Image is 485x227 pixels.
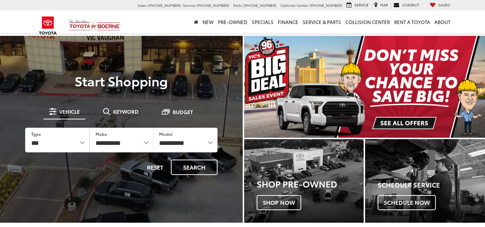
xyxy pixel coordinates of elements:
[432,10,453,33] a: About
[244,139,364,223] a: Shop Pre-Owned Shop Now
[345,2,370,9] a: Service
[372,2,390,9] a: Map
[148,3,181,8] span: [PHONE_NUMBER]
[171,160,218,175] button: Search
[378,195,436,210] span: Schedule Now
[309,3,342,8] span: [PHONE_NUMBER]
[365,139,485,223] div: Toyota
[113,109,139,114] span: Keyword
[141,160,169,175] button: Reset
[244,139,364,223] div: Toyota
[233,3,242,8] span: Parts
[250,10,276,33] a: Specials
[276,10,300,33] a: Finance
[216,10,250,33] a: Pre-Owned
[192,10,200,33] a: Home
[69,19,120,32] img: Vic Vaughan Toyota of Boerne
[438,2,450,8] span: Saved
[257,179,364,188] h3: Shop Pre-Owned
[173,109,193,114] span: Budget
[183,3,195,8] span: Service
[428,2,452,9] a: My Saved Vehicles
[392,2,421,9] a: Contact
[15,74,228,88] p: Start Shopping
[402,2,419,8] span: Contact
[343,10,392,33] a: Collision Center
[243,3,276,8] span: [PHONE_NUMBER]
[196,3,229,8] span: [PHONE_NUMBER]
[378,181,485,189] h4: Schedule Service
[365,139,485,223] a: Schedule Service Schedule Now
[354,2,369,8] span: Service
[59,109,80,114] span: Vehicle
[34,14,61,37] img: Toyota
[95,131,107,137] label: Make
[31,131,41,137] label: Type
[392,10,432,33] a: Rent a Toyota
[300,10,343,33] a: Service & Parts: Opens in a new tab
[280,3,308,8] span: Collision Center
[380,2,388,8] span: Map
[200,10,216,33] a: New
[257,195,301,210] span: Shop Now
[137,3,147,8] span: Sales
[159,131,173,137] label: Model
